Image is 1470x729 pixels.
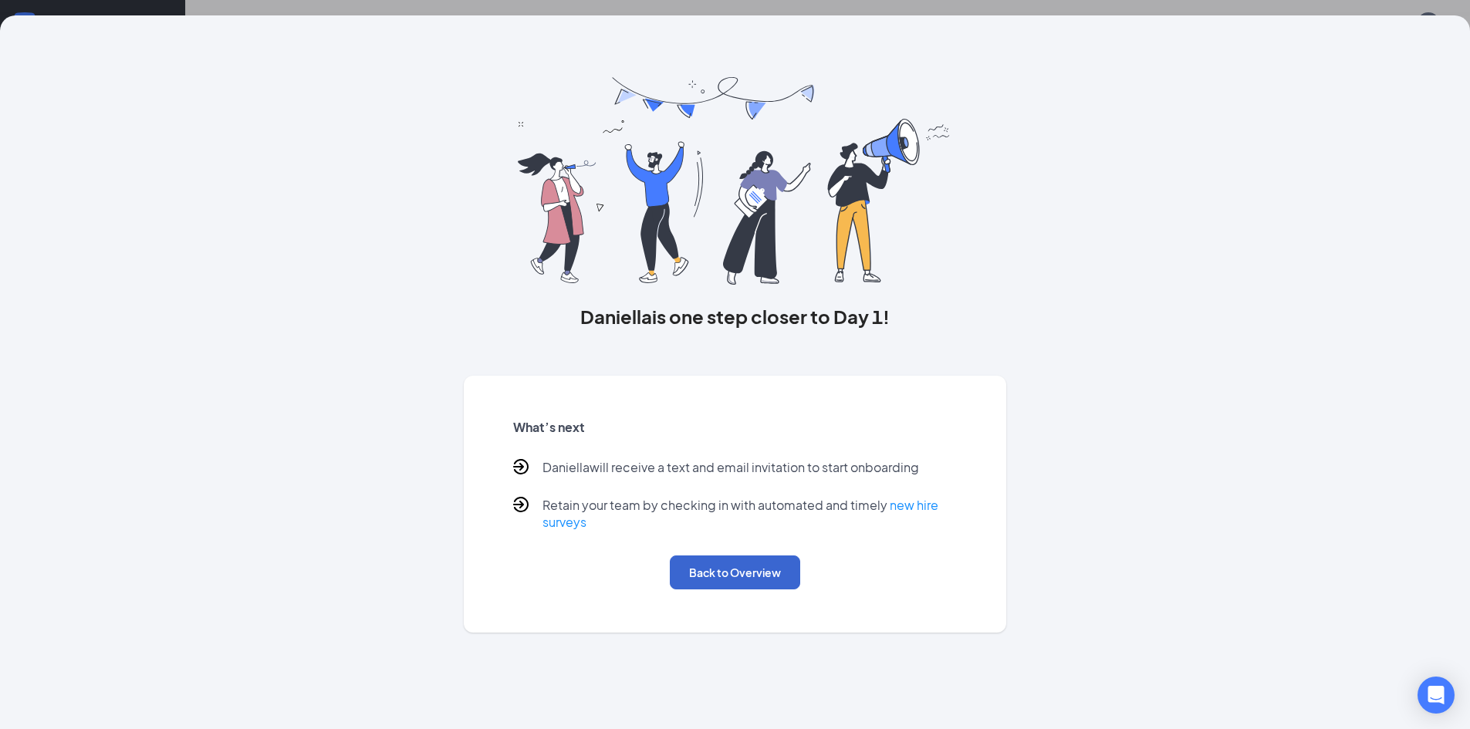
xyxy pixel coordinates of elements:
[670,555,800,589] button: Back to Overview
[542,459,919,478] p: Daniella will receive a text and email invitation to start onboarding
[513,419,958,436] h5: What’s next
[518,77,952,285] img: you are all set
[542,497,958,531] p: Retain your team by checking in with automated and timely
[542,497,938,530] a: new hire surveys
[1418,677,1455,714] div: Open Intercom Messenger
[464,303,1007,329] h3: Daniella is one step closer to Day 1!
